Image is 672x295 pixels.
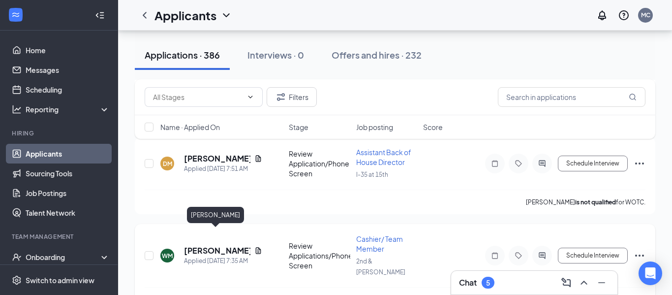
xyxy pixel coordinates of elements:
[356,122,393,132] span: Job posting
[423,122,443,132] span: Score
[618,9,630,21] svg: QuestionInfo
[596,9,608,21] svg: Notifications
[26,183,110,203] a: Job Postings
[26,275,94,285] div: Switch to admin view
[267,87,317,107] button: Filter Filters
[578,277,590,289] svg: ChevronUp
[498,87,645,107] input: Search in applications
[576,275,592,291] button: ChevronUp
[641,11,650,19] div: MC
[220,9,232,21] svg: ChevronDown
[356,234,403,253] span: Cashier/ Team Member
[26,80,110,99] a: Scheduling
[12,252,22,262] svg: UserCheck
[634,250,645,262] svg: Ellipses
[184,245,250,256] h5: [PERSON_NAME]
[12,232,108,241] div: Team Management
[247,49,304,61] div: Interviews · 0
[246,93,254,101] svg: ChevronDown
[513,160,524,167] svg: Tag
[139,9,151,21] svg: ChevronLeft
[11,10,21,20] svg: WorkstreamLogo
[254,247,262,255] svg: Document
[634,158,645,169] svg: Ellipses
[356,171,388,178] span: I-35 at 15th
[163,160,172,168] div: DM
[153,92,243,102] input: All Stages
[332,49,422,61] div: Offers and hires · 232
[356,258,405,276] span: 2nd & [PERSON_NAME]
[489,160,501,167] svg: Note
[184,164,262,174] div: Applied [DATE] 7:51 AM
[275,91,287,103] svg: Filter
[558,156,628,171] button: Schedule Interview
[560,277,572,289] svg: ComposeMessage
[489,252,501,260] svg: Note
[26,60,110,80] a: Messages
[160,122,220,132] span: Name · Applied On
[12,129,108,137] div: Hiring
[187,207,244,223] div: [PERSON_NAME]
[95,10,105,20] svg: Collapse
[254,155,262,163] svg: Document
[558,275,574,291] button: ComposeMessage
[526,198,645,206] p: [PERSON_NAME] for WOTC.
[558,248,628,263] button: Schedule Interview
[596,277,608,289] svg: Minimize
[154,7,216,24] h1: Applicants
[26,164,110,183] a: Sourcing Tools
[145,49,220,61] div: Applications · 386
[26,252,101,262] div: Onboarding
[184,153,250,164] h5: [PERSON_NAME]
[12,104,22,114] svg: Analysis
[26,40,110,60] a: Home
[12,275,22,285] svg: Settings
[629,93,637,101] svg: MagnifyingGlass
[639,262,662,285] div: Open Intercom Messenger
[536,160,548,167] svg: ActiveChat
[26,203,110,223] a: Talent Network
[289,122,308,132] span: Stage
[594,275,610,291] button: Minimize
[289,241,350,270] div: Review Applications/Phone Screen
[486,279,490,287] div: 5
[162,252,173,260] div: WM
[184,256,262,266] div: Applied [DATE] 7:35 AM
[575,198,616,206] b: is not qualified
[26,144,110,164] a: Applicants
[536,252,548,260] svg: ActiveChat
[26,104,110,114] div: Reporting
[459,277,477,288] h3: Chat
[289,149,350,178] div: Review Application/Phone Screen
[513,252,524,260] svg: Tag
